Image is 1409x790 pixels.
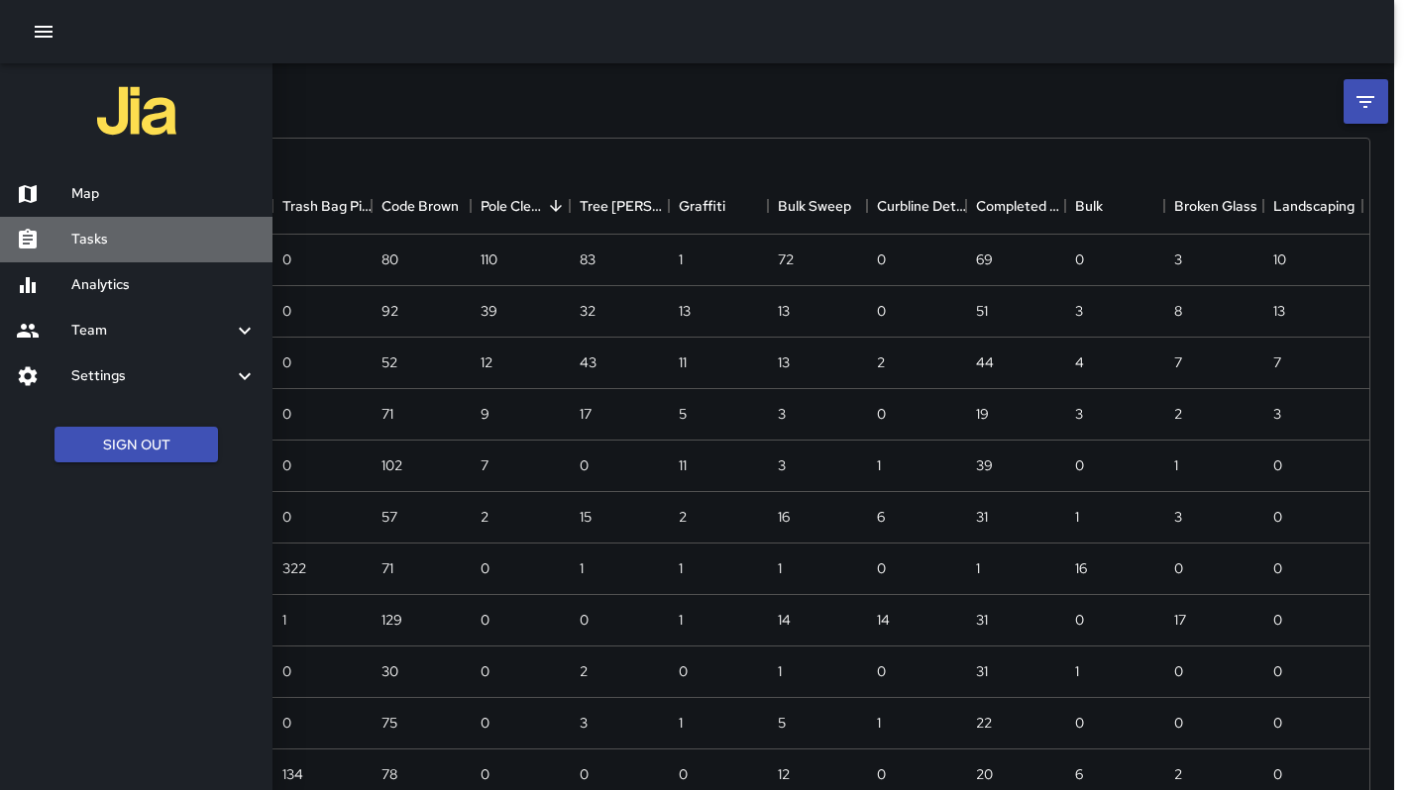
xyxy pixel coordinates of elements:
h6: Map [71,183,257,205]
h6: Tasks [71,229,257,250]
h6: Analytics [71,274,257,296]
h6: Settings [71,365,233,387]
h6: Team [71,320,233,342]
button: Sign Out [54,427,218,463]
img: jia-logo [97,71,176,150]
